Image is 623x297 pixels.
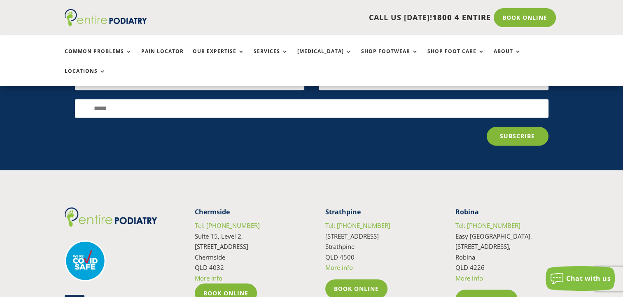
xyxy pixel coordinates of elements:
a: Entire Podiatry [65,20,147,28]
span: Subscribe [500,132,535,140]
a: More info [325,263,353,271]
p: Easy [GEOGRAPHIC_DATA], [STREET_ADDRESS], Robina QLD 4226 [455,220,559,290]
button: Chat with us [546,266,615,291]
a: About [494,49,521,66]
a: Subscribe [487,127,548,146]
a: Pain Locator [141,49,184,66]
span: Chat with us [566,274,611,283]
a: Our Expertise [193,49,245,66]
p: [STREET_ADDRESS] Strathpine QLD 4500 [325,220,429,279]
a: Tel: [PHONE_NUMBER] [455,221,520,230]
a: Common Problems [65,49,132,66]
a: Tel: [PHONE_NUMBER] [195,221,260,230]
a: Shop Foot Care [427,49,485,66]
span: 1800 4 ENTIRE [432,12,491,22]
a: Book Online [494,8,556,27]
a: Tel: [PHONE_NUMBER] [325,221,390,230]
a: Locations [65,68,106,86]
strong: Chermside [195,207,230,216]
p: CALL US [DATE]! [179,12,491,23]
img: logo (1) [65,207,157,227]
img: covid-safe-logo [65,240,106,281]
img: logo (1) [65,9,147,26]
a: Services [254,49,288,66]
strong: Strathpine [325,207,361,216]
strong: Robina [455,207,479,216]
a: [MEDICAL_DATA] [297,49,352,66]
a: Shop Footwear [361,49,418,66]
p: Suite 15, Level 2, [STREET_ADDRESS] Chermside QLD 4032 [195,220,298,283]
a: More info [195,274,222,282]
a: More info [455,274,483,282]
